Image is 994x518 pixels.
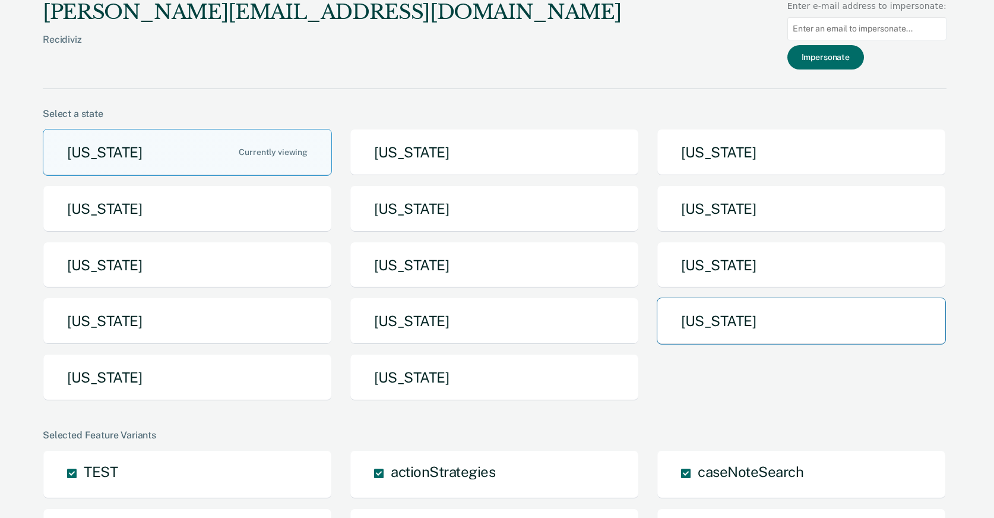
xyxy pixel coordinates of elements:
span: TEST [84,463,118,480]
button: [US_STATE] [350,185,639,232]
button: [US_STATE] [43,242,332,289]
button: [US_STATE] [350,129,639,176]
span: caseNoteSearch [698,463,803,480]
button: [US_STATE] [657,242,946,289]
button: [US_STATE] [43,129,332,176]
div: Recidiviz [43,34,621,64]
button: [US_STATE] [43,185,332,232]
div: Select a state [43,108,946,119]
input: Enter an email to impersonate... [787,17,946,40]
div: Selected Feature Variants [43,429,946,441]
button: [US_STATE] [657,129,946,176]
button: [US_STATE] [43,298,332,345]
button: [US_STATE] [350,354,639,401]
button: [US_STATE] [350,242,639,289]
button: [US_STATE] [43,354,332,401]
button: [US_STATE] [350,298,639,345]
span: actionStrategies [391,463,495,480]
button: Impersonate [787,45,864,70]
button: [US_STATE] [657,185,946,232]
button: [US_STATE] [657,298,946,345]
